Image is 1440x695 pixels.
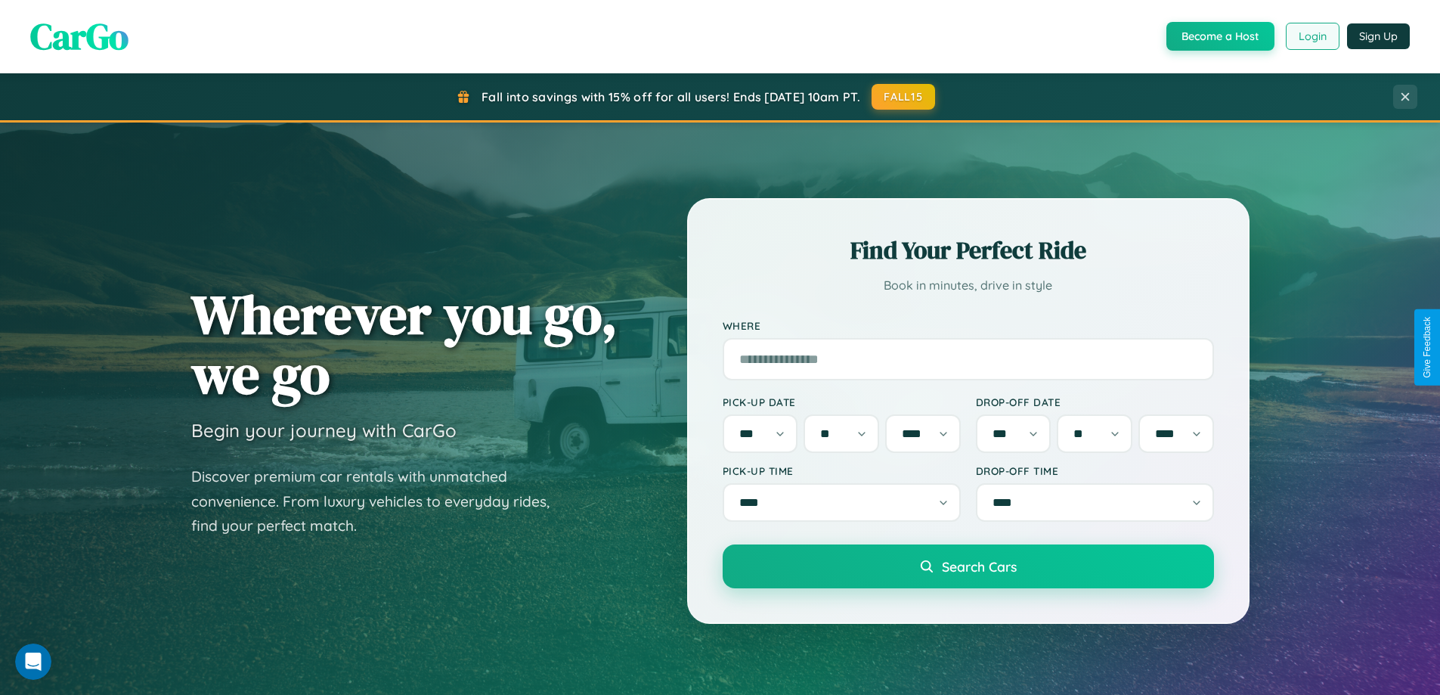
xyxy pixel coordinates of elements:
label: Drop-off Date [976,396,1214,408]
button: Sign Up [1347,23,1410,49]
h1: Wherever you go, we go [191,284,618,404]
h2: Find Your Perfect Ride [723,234,1214,267]
span: Fall into savings with 15% off for all users! Ends [DATE] 10am PT. [482,89,860,104]
button: Become a Host [1166,22,1274,51]
label: Pick-up Date [723,396,961,408]
h3: Begin your journey with CarGo [191,419,457,442]
label: Drop-off Time [976,464,1214,477]
button: Search Cars [723,545,1214,588]
span: Search Cars [942,558,1017,575]
span: CarGo [30,11,129,61]
p: Book in minutes, drive in style [723,275,1214,296]
label: Pick-up Time [723,464,961,477]
button: FALL15 [872,84,935,110]
iframe: Intercom live chat [15,644,51,680]
button: Login [1286,23,1339,50]
p: Discover premium car rentals with unmatched convenience. From luxury vehicles to everyday rides, ... [191,464,569,538]
div: Give Feedback [1422,317,1432,378]
label: Where [723,319,1214,332]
